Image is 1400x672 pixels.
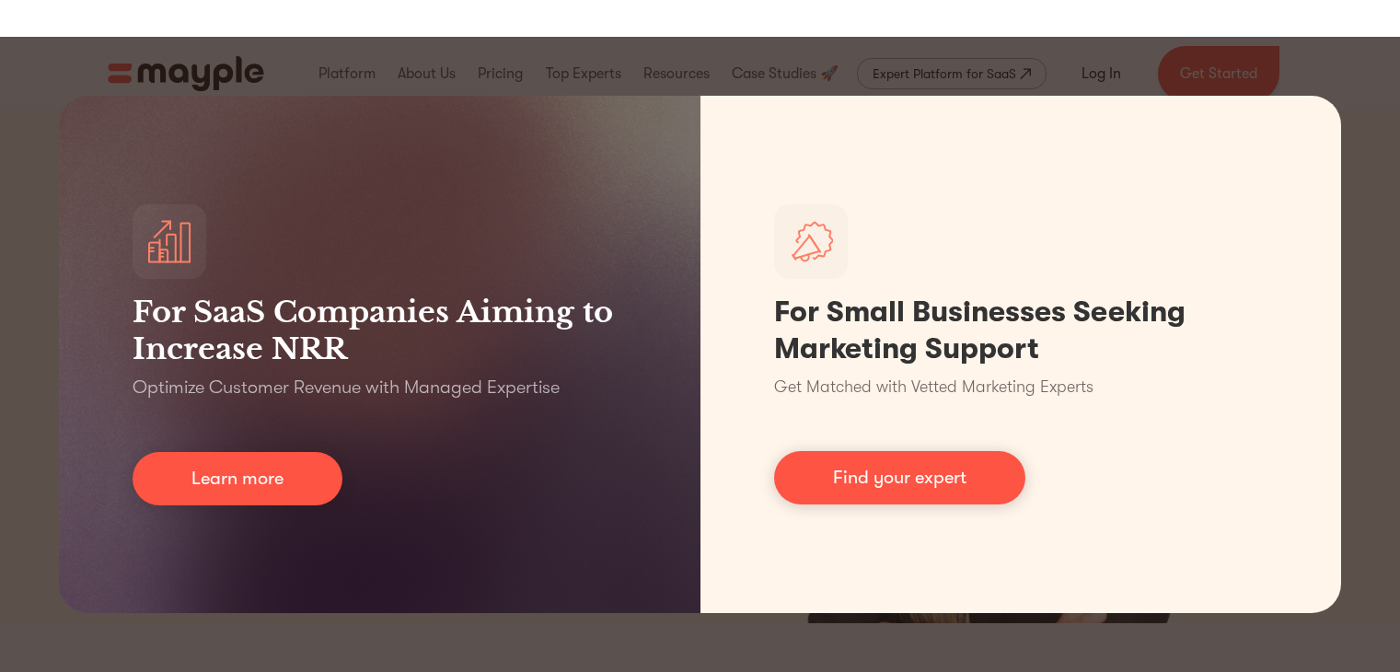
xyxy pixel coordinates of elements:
h3: For SaaS Companies Aiming to Increase NRR [133,294,627,367]
p: Get Matched with Vetted Marketing Experts [774,375,1093,400]
a: Learn more [133,452,342,505]
h1: For Small Businesses Seeking Marketing Support [774,294,1268,367]
p: Optimize Customer Revenue with Managed Expertise [133,375,560,400]
a: Find your expert [774,451,1025,504]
